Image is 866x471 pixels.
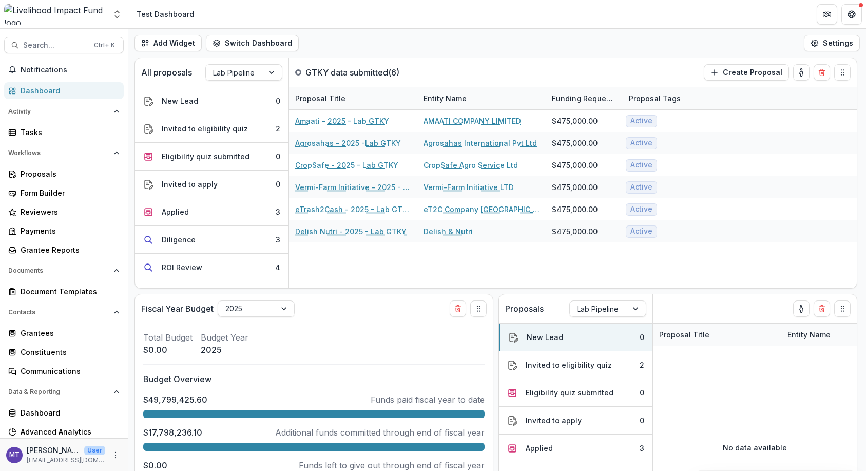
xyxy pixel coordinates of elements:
a: Grantees [4,325,124,342]
div: 0 [276,96,280,106]
p: All proposals [141,66,192,79]
button: Drag [834,300,851,317]
button: Applied3 [499,435,652,462]
button: Switch Dashboard [206,35,299,51]
div: Tasks [21,127,116,138]
a: Delish & Nutri [424,226,473,237]
a: Payments [4,222,124,239]
a: Delish Nutri - 2025 - Lab GTKY [295,226,407,237]
div: 3 [276,206,280,217]
button: Invited to apply0 [135,171,288,198]
a: Agrosahas International Pvt Ltd [424,138,537,148]
p: $49,799,425.60 [143,393,207,406]
div: Eligibility quiz submitted [526,387,613,398]
div: Proposal Title [289,93,352,104]
div: Proposal Tags [623,87,751,109]
button: Eligibility quiz submitted0 [499,379,652,407]
a: Vermi-Farm Initiative LTD [424,182,514,193]
a: Dashboard [4,404,124,421]
div: Applied [162,206,189,217]
div: Funding Requested [546,87,623,109]
div: New Lead [162,96,198,106]
div: 0 [640,415,644,426]
button: Get Help [841,4,862,25]
div: Document Templates [21,286,116,297]
div: 4 [275,262,280,273]
div: Communications [21,366,116,376]
p: Budget Year [201,331,248,344]
div: Funding Requested [546,93,623,104]
div: Entity Name [781,329,837,340]
button: Open Documents [4,262,124,279]
div: Entity Name [417,87,546,109]
button: Eligibility quiz submitted0 [135,143,288,171]
div: Diligence [162,234,196,245]
a: Grantee Reports [4,241,124,258]
div: Dashboard [21,85,116,96]
div: New Lead [527,332,563,343]
a: Dashboard [4,82,124,99]
div: 0 [276,179,280,190]
div: Grantees [21,328,116,338]
p: Proposals [505,303,544,315]
button: Search... [4,37,124,53]
div: Invited to apply [162,179,218,190]
div: 2 [640,360,644,370]
button: Open entity switcher [110,4,124,25]
p: Funds paid fiscal year to date [371,393,485,406]
button: Notifications [4,62,124,78]
button: Open Activity [4,103,124,120]
p: User [84,446,105,455]
div: 0 [276,151,280,162]
button: Open Workflows [4,145,124,161]
div: Proposal Title [653,324,781,346]
div: Proposal Tags [623,93,687,104]
div: 2 [276,123,280,134]
p: [EMAIL_ADDRESS][DOMAIN_NAME] [27,456,105,465]
span: Data & Reporting [8,388,109,395]
div: Payments [21,225,116,236]
a: Vermi-Farm Initiative - 2025 - Lab GTKY [295,182,411,193]
p: [PERSON_NAME] [27,445,80,456]
div: Form Builder [21,187,116,198]
span: Contacts [8,309,109,316]
p: GTKY data submitted ( 6 ) [305,66,399,79]
p: Additional funds committed through end of fiscal year [275,426,485,439]
p: $0.00 [143,344,193,356]
div: Proposal Title [289,87,417,109]
div: Muthoni Thuo [9,451,20,458]
button: Drag [470,300,487,317]
div: Reviewers [21,206,116,217]
div: Advanced Analytics [21,426,116,437]
button: Delete card [814,300,830,317]
button: Open Contacts [4,304,124,321]
button: New Lead0 [135,87,288,115]
div: 3 [640,443,644,454]
span: Active [630,227,652,236]
button: Applied3 [135,198,288,226]
button: toggle-assigned-to-me [793,300,810,317]
p: Fiscal Year Budget [141,303,214,315]
span: Notifications [21,66,120,74]
span: Search... [23,41,88,50]
div: Dashboard [21,407,116,418]
span: Active [630,117,652,125]
div: Applied [526,443,553,454]
span: Activity [8,108,109,115]
button: Diligence3 [135,226,288,254]
div: Ctrl + K [92,40,117,51]
p: Budget Overview [143,373,485,385]
button: Delete card [814,64,830,81]
div: Constituents [21,347,116,357]
a: Amaati - 2025 - Lab GTKY [295,116,389,126]
span: Active [630,183,652,192]
div: Test Dashboard [137,9,194,20]
button: More [109,449,122,461]
div: Proposals [21,168,116,179]
a: Advanced Analytics [4,423,124,440]
img: Livelihood Impact Fund logo [4,4,106,25]
div: Invited to eligibility quiz [526,360,612,370]
a: Document Templates [4,283,124,300]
